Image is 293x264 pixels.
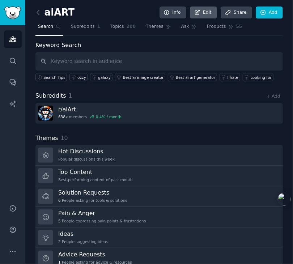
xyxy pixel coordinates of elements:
[58,189,127,196] h3: Solution Requests
[127,24,136,30] span: 200
[35,21,63,36] a: Search
[96,114,122,119] div: 0.4 % / month
[35,91,66,101] span: Subreddits
[35,227,283,248] a: Ideas2People suggesting ideas
[58,198,61,203] span: 6
[58,177,133,182] div: Best-performing content of past month
[69,92,72,99] span: 1
[35,134,58,143] span: Themes
[58,218,61,223] span: 5
[123,75,164,80] div: Best ai image creator
[110,24,124,30] span: Topics
[35,166,283,186] a: Top ContentBest-performing content of past month
[204,21,245,36] a: Products55
[35,145,283,166] a: Hot DiscussionsPopular discussions this week
[207,24,226,30] span: Products
[58,168,133,176] h3: Top Content
[58,198,127,203] div: People asking for tools & solutions
[4,7,21,19] img: GummySearch logo
[35,42,81,48] label: Keyword Search
[61,135,68,141] span: 10
[58,106,122,113] h3: r/ aiArt
[58,218,146,223] div: People expressing pain points & frustrations
[143,21,174,36] a: Themes
[35,186,283,207] a: Solution Requests6People asking for tools & solutions
[58,239,61,244] span: 2
[179,21,199,36] a: Ask
[38,106,53,121] img: aiArt
[190,7,217,19] a: Edit
[168,73,217,81] a: Best ai art generator
[35,73,67,81] button: Search Tips
[243,73,273,81] a: Looking for
[160,7,186,19] a: Info
[58,239,108,244] div: People suggesting ideas
[90,73,112,81] a: galaxy
[58,157,115,162] div: Popular discussions this week
[69,73,88,81] a: ozzy
[58,114,68,119] span: 638k
[220,73,240,81] a: I hate
[43,75,65,80] span: Search Tips
[35,52,283,71] input: Keyword search in audience
[58,230,108,238] h3: Ideas
[38,24,53,30] span: Search
[115,73,165,81] a: Best ai image creator
[58,114,122,119] div: members
[256,7,283,19] a: Add
[35,103,283,124] a: r/aiArt638kmembers0.4% / month
[68,21,103,36] a: Subreddits1
[181,24,189,30] span: Ask
[228,75,238,80] div: I hate
[58,148,115,155] h3: Hot Discussions
[97,24,101,30] span: 1
[58,209,146,217] h3: Pain & Anger
[236,24,242,30] span: 55
[77,75,86,80] div: ozzy
[146,24,164,30] span: Themes
[267,94,280,99] a: + Add
[71,24,95,30] span: Subreddits
[251,75,272,80] div: Looking for
[108,21,138,36] a: Topics200
[35,207,283,227] a: Pain & Anger5People expressing pain points & frustrations
[98,75,111,80] div: galaxy
[221,7,252,19] a: Share
[176,75,215,80] div: Best ai art generator
[35,7,75,18] h2: aiART
[58,251,132,258] h3: Advice Requests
